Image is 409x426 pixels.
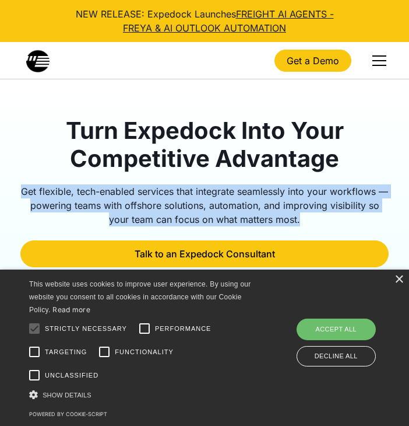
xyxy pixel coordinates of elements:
span: Performance [155,324,211,334]
a: Get a Demo [274,50,351,72]
h1: Turn Expedock Into Your Competitive Advantage [20,117,389,173]
div: Close [394,275,403,284]
a: Powered by cookie-script [29,411,107,417]
div: Get flexible, tech-enabled services that integrate seamlessly into your workflows — powering team... [20,184,389,226]
span: This website uses cookies to improve user experience. By using our website you consent to all coo... [29,280,251,314]
span: Show details [43,392,91,399]
div: Show details [29,389,257,401]
a: home [20,49,50,72]
div: NEW RELEASE: Expedock Launches [20,7,389,35]
span: Strictly necessary [45,324,127,334]
a: Read more [52,305,90,314]
iframe: Chat Widget [215,300,409,426]
span: Unclassified [45,371,98,380]
img: Expedock Company Logo no text [26,49,50,72]
span: Functionality [115,347,173,357]
a: Talk to an Expedock Consultant [20,240,389,267]
div: menu [365,47,389,75]
span: Targeting [45,347,87,357]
